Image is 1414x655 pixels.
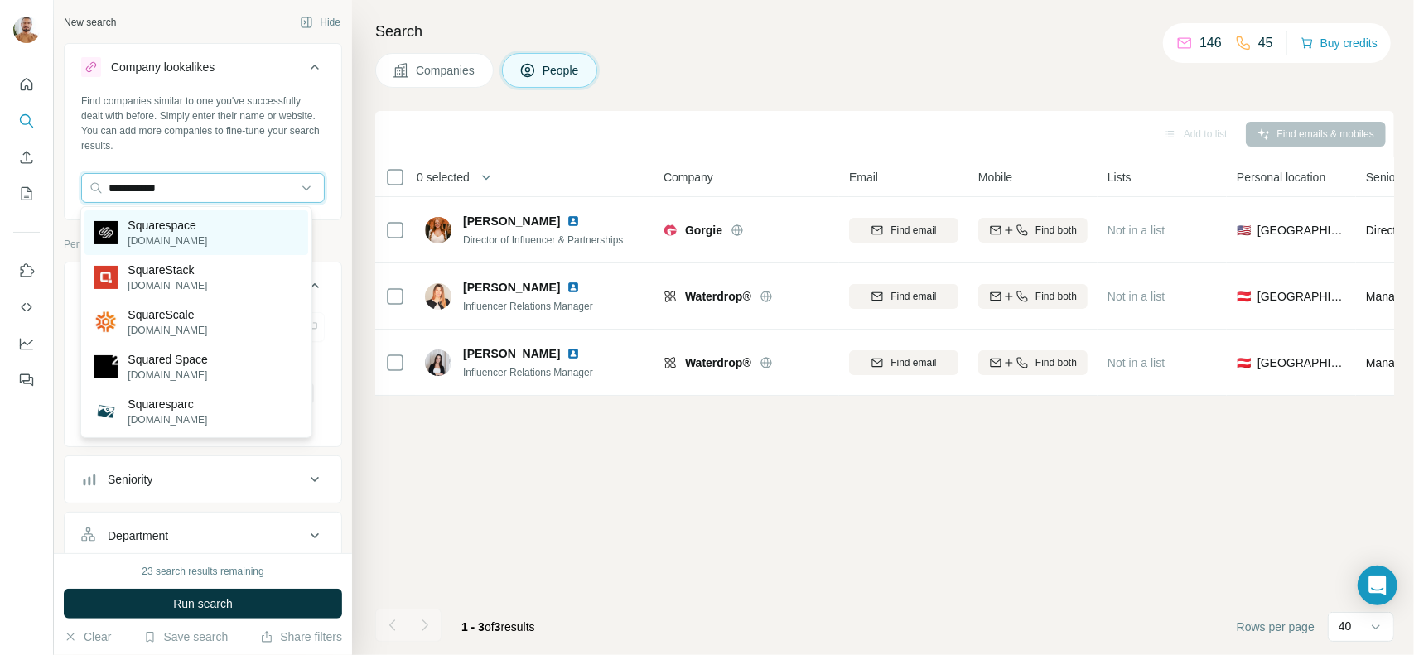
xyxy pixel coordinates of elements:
[543,62,581,79] span: People
[1108,356,1165,369] span: Not in a list
[1035,289,1077,304] span: Find both
[64,629,111,645] button: Clear
[463,213,560,229] span: [PERSON_NAME]
[425,349,451,376] img: Avatar
[65,47,341,94] button: Company lookalikes
[13,70,40,99] button: Quick start
[664,290,677,303] img: Logo of Waterdrop®
[849,218,958,243] button: Find email
[664,169,713,185] span: Company
[13,292,40,322] button: Use Surfe API
[128,351,208,368] p: Squared Space
[685,222,722,238] span: Gorgie
[108,527,168,544] div: Department
[685,354,751,371] span: Waterdrop®
[1257,354,1346,371] span: [GEOGRAPHIC_DATA]
[13,329,40,359] button: Dashboard
[1366,356,1412,369] span: Manager
[128,234,207,248] p: [DOMAIN_NAME]
[463,234,623,246] span: Director of Influencer & Partnerships
[1035,355,1077,370] span: Find both
[1257,288,1346,305] span: [GEOGRAPHIC_DATA]
[128,262,207,278] p: SquareStack
[128,278,207,293] p: [DOMAIN_NAME]
[143,629,228,645] button: Save search
[567,281,580,294] img: LinkedIn logo
[849,350,958,375] button: Find email
[463,345,560,362] span: [PERSON_NAME]
[978,218,1088,243] button: Find both
[64,237,342,252] p: Personal information
[1237,619,1315,635] span: Rows per page
[108,471,152,488] div: Seniority
[495,620,501,633] span: 3
[1237,354,1251,371] span: 🇦🇹
[417,169,470,185] span: 0 selected
[416,62,476,79] span: Companies
[890,223,936,238] span: Find email
[685,288,751,305] span: Waterdrop®
[461,620,535,633] span: results
[1237,222,1251,238] span: 🇺🇸
[849,169,878,185] span: Email
[485,620,495,633] span: of
[1035,223,1077,238] span: Find both
[1301,31,1378,55] button: Buy credits
[65,516,341,556] button: Department
[13,365,40,395] button: Feedback
[463,279,560,296] span: [PERSON_NAME]
[1108,169,1132,185] span: Lists
[13,179,40,209] button: My lists
[13,106,40,136] button: Search
[375,20,1394,43] h4: Search
[1258,33,1273,53] p: 45
[94,355,118,378] img: Squared Space
[567,214,580,228] img: LinkedIn logo
[128,368,208,383] p: [DOMAIN_NAME]
[978,350,1088,375] button: Find both
[463,367,593,378] span: Influencer Relations Manager
[128,412,207,427] p: [DOMAIN_NAME]
[1366,224,1407,237] span: Director
[128,217,207,234] p: Squarespace
[890,289,936,304] span: Find email
[128,323,207,338] p: [DOMAIN_NAME]
[94,400,118,423] img: Squaresparc
[65,266,341,312] button: Job title3
[260,629,342,645] button: Share filters
[288,10,352,35] button: Hide
[664,224,677,237] img: Logo of Gorgie
[425,283,451,310] img: Avatar
[128,396,207,412] p: Squaresparc
[142,564,263,579] div: 23 search results remaining
[94,311,118,334] img: SquareScale
[128,306,207,323] p: SquareScale
[425,217,451,243] img: Avatar
[567,347,580,360] img: LinkedIn logo
[1366,290,1412,303] span: Manager
[1366,169,1411,185] span: Seniority
[1339,618,1352,634] p: 40
[1199,33,1222,53] p: 146
[64,15,116,30] div: New search
[890,355,936,370] span: Find email
[664,356,677,369] img: Logo of Waterdrop®
[1237,169,1325,185] span: Personal location
[1358,566,1397,605] div: Open Intercom Messenger
[461,620,485,633] span: 1 - 3
[1108,290,1165,303] span: Not in a list
[849,284,958,309] button: Find email
[978,284,1088,309] button: Find both
[13,256,40,286] button: Use Surfe on LinkedIn
[1257,222,1346,238] span: [GEOGRAPHIC_DATA]
[111,59,215,75] div: Company lookalikes
[1237,288,1251,305] span: 🇦🇹
[94,221,118,244] img: Squarespace
[173,595,233,612] span: Run search
[1108,224,1165,237] span: Not in a list
[94,266,118,289] img: SquareStack
[978,169,1012,185] span: Mobile
[13,142,40,172] button: Enrich CSV
[81,94,325,153] div: Find companies similar to one you've successfully dealt with before. Simply enter their name or w...
[13,17,40,43] img: Avatar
